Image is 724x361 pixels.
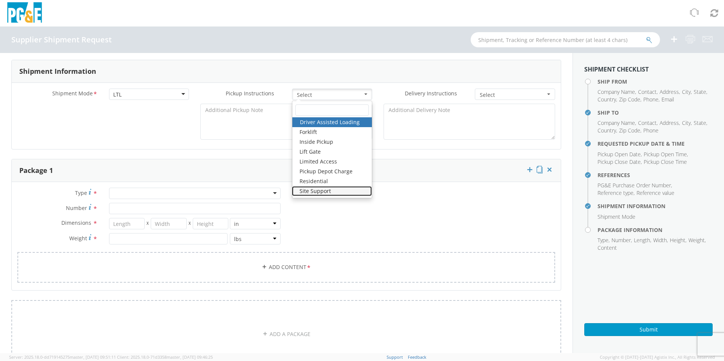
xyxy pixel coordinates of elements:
li: , [612,237,632,244]
span: PG&E Purchase Order Number [598,182,671,189]
span: Width [653,237,667,244]
li: , [634,237,651,244]
strong: Shipment Checklist [584,65,649,73]
a: Pickup Depot Charge [292,166,372,176]
li: , [598,119,636,127]
span: Length [634,237,650,244]
li: , [619,96,641,103]
span: Select [480,91,545,99]
a: Residential [292,176,372,186]
button: Submit [584,323,713,336]
span: Shipment Mode [52,90,93,98]
button: Select [292,89,372,100]
li: , [598,189,635,197]
span: Country [598,96,616,103]
span: Select [297,91,362,99]
input: Height [193,218,229,229]
li: , [682,88,692,96]
li: , [598,96,617,103]
li: , [670,237,687,244]
li: , [644,151,688,158]
span: Content [598,244,617,251]
span: Pickup Open Date [598,151,641,158]
span: master, [DATE] 09:51:11 [70,354,116,360]
span: State [694,88,706,95]
span: X [145,218,151,229]
span: State [694,119,706,126]
input: Shipment, Tracking or Reference Number (at least 4 chars) [471,32,660,47]
span: Address [660,119,679,126]
span: Reference value [637,189,674,196]
span: Type [75,189,87,196]
a: Lift Gate [292,147,372,157]
span: Pickup Instructions [226,90,274,97]
a: Inside Pickup [292,137,372,147]
span: Company Name [598,88,635,95]
li: , [598,88,636,96]
span: Copyright © [DATE]-[DATE] Agistix Inc., All Rights Reserved [600,354,715,360]
a: Feedback [408,354,426,360]
span: Reference type [598,189,633,196]
li: , [598,182,672,189]
span: Number [612,237,631,244]
span: Shipment Mode [598,213,635,220]
span: Weight [688,237,705,244]
span: Phone [643,127,658,134]
li: , [688,237,706,244]
h4: Shipment Information [598,203,713,209]
li: , [660,119,680,127]
li: , [638,88,658,96]
a: Driver Assisted Loading [292,117,372,127]
span: Server: 2025.18.0-dd719145275 [9,354,116,360]
h4: Supplier Shipment Request [11,36,112,44]
span: Pickup Open Time [644,151,687,158]
span: Delivery Instructions [405,90,457,97]
li: , [694,88,707,96]
h4: Package Information [598,227,713,233]
li: , [598,127,617,134]
li: , [660,88,680,96]
h3: Shipment Information [19,68,96,75]
div: LTL [113,91,122,98]
h4: Ship From [598,79,713,84]
img: pge-logo-06675f144f4cfa6a6814.png [6,2,44,25]
span: Number [66,204,87,212]
span: City [682,88,691,95]
span: Contact [638,119,657,126]
a: Limited Access [292,157,372,166]
li: , [598,158,642,166]
h4: References [598,172,713,178]
span: Company Name [598,119,635,126]
li: , [598,237,610,244]
span: Address [660,88,679,95]
h3: Package 1 [19,167,53,174]
span: Email [662,96,674,103]
input: Length [109,218,145,229]
span: Phone [643,96,658,103]
span: Client: 2025.18.0-71d3358 [117,354,213,360]
li: , [682,119,692,127]
span: Height [670,237,685,244]
li: , [598,151,642,158]
input: Width [151,218,187,229]
li: , [694,119,707,127]
a: Forklift [292,127,372,137]
span: Country [598,127,616,134]
span: master, [DATE] 09:46:25 [167,354,213,360]
li: , [638,119,658,127]
button: Select [475,89,555,100]
span: Dimensions [61,219,91,226]
a: Add Content [17,252,555,283]
h4: Requested Pickup Date & Time [598,141,713,146]
span: Contact [638,88,657,95]
span: Type [598,237,609,244]
span: X [187,218,193,229]
span: Zip Code [619,127,640,134]
span: City [682,119,691,126]
a: Support [387,354,403,360]
li: , [653,237,668,244]
span: Zip Code [619,96,640,103]
li: , [619,127,641,134]
span: Weight [69,235,87,242]
span: Pickup Close Date [598,158,641,165]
